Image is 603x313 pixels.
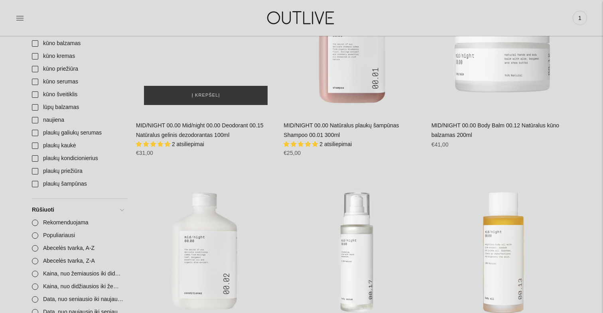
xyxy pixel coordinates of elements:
a: MID/NIGHT 00.00 Natūralus plaukų šampūnas Shampoo 00.01 300ml [284,122,399,138]
a: naujiena [27,114,128,127]
span: 2 atsiliepimai [319,141,352,147]
a: plaukų galiukų serumas [27,127,128,139]
span: 1 [574,12,585,24]
a: Abecelės tvarka, Z-A [27,255,128,267]
a: lūpų balzamas [27,101,128,114]
a: plaukų šampūnas [27,178,128,190]
a: Data, nuo seniausio iki naujausio [27,293,128,306]
a: Rekomenduojama [27,216,128,229]
a: Populiariausi [27,229,128,242]
a: Kaina, nuo didžiausios iki žemiausios [27,280,128,293]
span: €31,00 [136,150,153,156]
span: 5.00 stars [136,141,172,147]
a: plaukų kondicionierius [27,152,128,165]
a: Kaina, nuo žemiausios iki didžiausios [27,267,128,280]
a: plaukų kaukė [27,139,128,152]
a: kūno serumas [27,75,128,88]
span: €25,00 [284,150,301,156]
span: 2 atsiliepimai [172,141,204,147]
a: MID/NIGHT 00.00 Body Balm 00.12 Natūralus kūno balzamas 200ml [432,122,559,138]
a: kūno šveitiklis [27,88,128,101]
a: Rūšiuoti [27,204,128,216]
img: OUTLIVE [252,4,351,32]
a: kūno kremas [27,50,128,63]
span: 5.00 stars [284,141,319,147]
button: Į krepšelį [144,86,268,105]
a: 1 [573,9,587,27]
span: Į krepšelį [192,91,220,99]
a: Abecelės tvarka, A-Z [27,242,128,255]
a: kūno priežiūra [27,63,128,75]
span: €41,00 [432,141,449,148]
a: MID/NIGHT 00.00 Mid/night 00.00 Deodorant 00.15 Natūralus gelinis dezodorantas 100ml [136,122,264,138]
a: kūno balzamas [27,37,128,50]
a: plaukų priežiūra [27,165,128,178]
